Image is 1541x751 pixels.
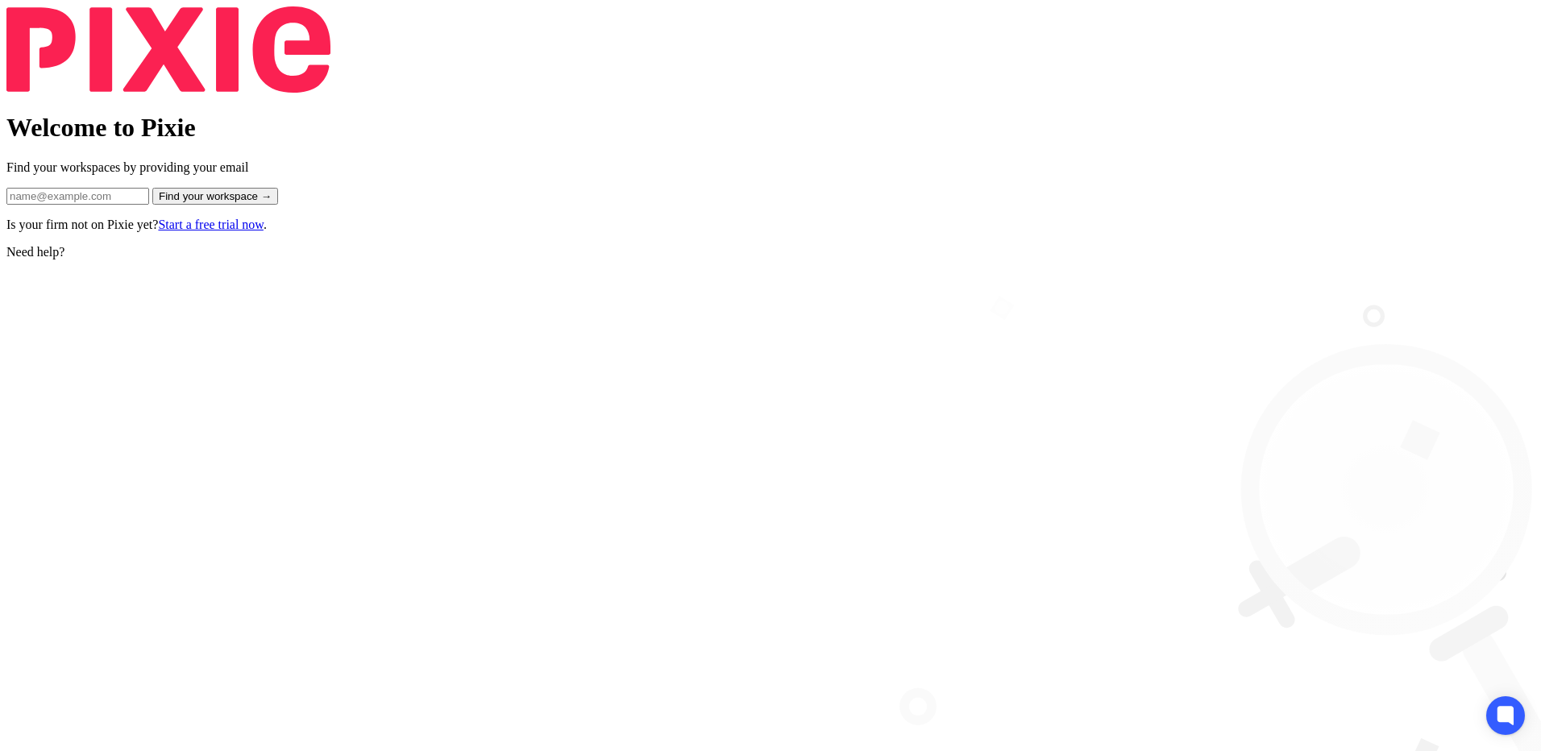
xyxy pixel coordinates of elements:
[6,218,1535,232] p: Is your firm not on Pixie yet? .
[6,6,330,93] img: Pixie
[6,113,1535,143] h1: Welcome to Pixie
[6,245,1535,259] div: Need help?
[6,160,1535,175] p: Find your workspaces by providing your email
[158,218,263,231] a: Start a free trial now
[6,188,149,205] input: name@example.com
[152,188,278,205] input: Find your workspace →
